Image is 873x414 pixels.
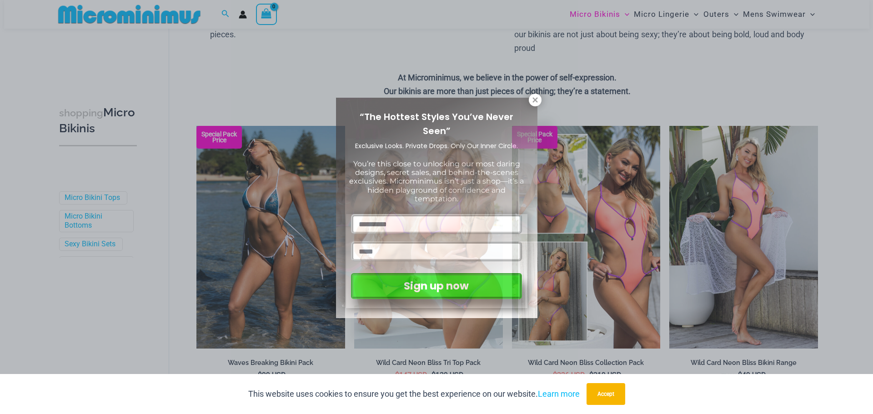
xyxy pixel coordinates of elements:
[355,141,518,150] span: Exclusive Looks. Private Drops. Only Our Inner Circle.
[248,387,580,401] p: This website uses cookies to ensure you get the best experience on our website.
[349,160,524,203] span: You’re this close to unlocking our most daring designs, secret sales, and behind-the-scenes exclu...
[538,389,580,399] a: Learn more
[587,383,625,405] button: Accept
[529,94,542,106] button: Close
[360,110,513,137] span: “The Hottest Styles You’ve Never Seen”
[351,273,522,299] button: Sign up now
